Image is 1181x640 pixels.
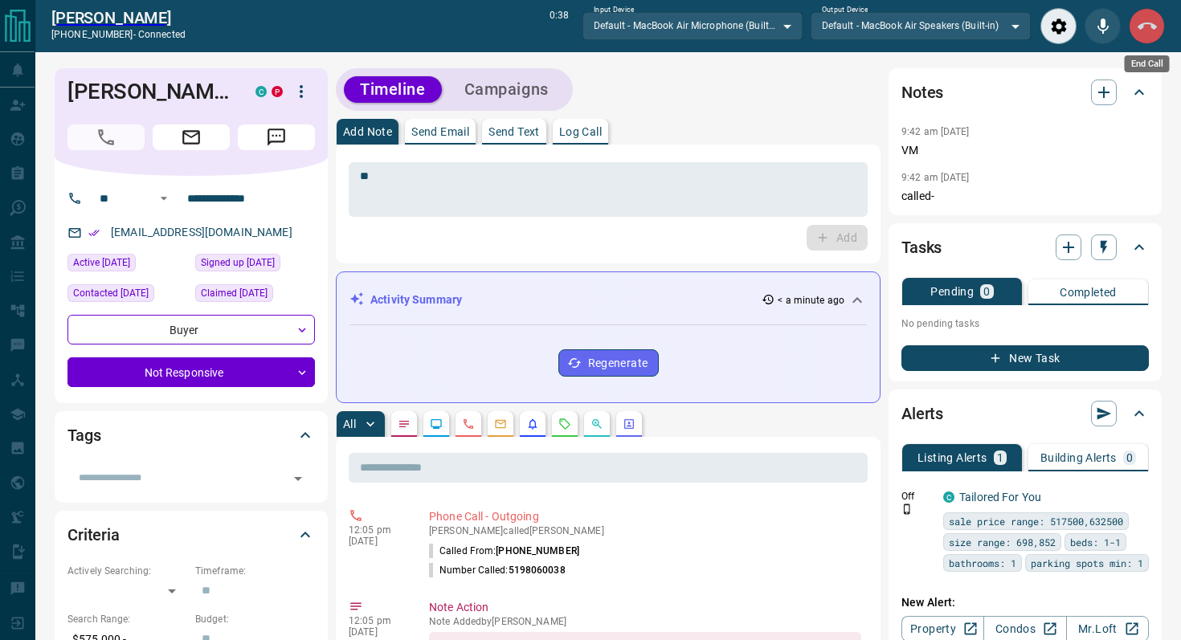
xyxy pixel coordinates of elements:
[195,564,315,578] p: Timeframe:
[67,416,315,455] div: Tags
[349,536,405,547] p: [DATE]
[1126,452,1133,463] p: 0
[67,612,187,626] p: Search Range:
[349,615,405,626] p: 12:05 pm
[88,227,100,238] svg: Email Verified
[901,73,1149,112] div: Notes
[901,345,1149,371] button: New Task
[349,285,867,315] div: Activity Summary< a minute ago
[67,79,231,104] h1: [PERSON_NAME]
[943,491,954,503] div: condos.ca
[901,394,1149,433] div: Alerts
[111,226,292,238] a: [EMAIL_ADDRESS][DOMAIN_NAME]
[901,188,1149,205] p: called-
[822,5,868,15] label: Output Device
[488,126,540,137] p: Send Text
[429,544,579,558] p: Called From:
[959,491,1041,503] a: Tailored For You
[901,489,934,503] p: Off
[201,285,268,301] span: Claimed [DATE]
[582,12,803,39] div: Default - MacBook Air Microphone (Built-in)
[272,86,283,97] div: property.ca
[398,418,411,430] svg: Notes
[901,228,1149,267] div: Tasks
[811,12,1031,39] div: Default - MacBook Air Speakers (Built-in)
[255,86,267,97] div: condos.ca
[195,284,315,307] div: Mon Jun 12 2023
[496,545,579,556] span: [PHONE_NUMBER]
[411,126,469,137] p: Send Email
[1040,8,1077,44] div: Audio Settings
[67,564,187,578] p: Actively Searching:
[349,626,405,638] p: [DATE]
[429,508,861,525] p: Phone Call - Outgoing
[67,357,315,387] div: Not Responsive
[558,349,659,377] button: Regenerate
[51,8,186,27] a: [PERSON_NAME]
[949,555,1016,571] span: bathrooms: 1
[238,124,315,150] span: Message
[949,534,1056,550] span: size range: 698,852
[67,516,315,554] div: Criteria
[73,285,149,301] span: Contacted [DATE]
[1070,534,1121,550] span: beds: 1-1
[429,525,861,536] p: [PERSON_NAME] called [PERSON_NAME]
[67,522,120,548] h2: Criteria
[430,418,443,430] svg: Lead Browsing Activity
[1085,8,1121,44] div: Mute
[195,254,315,276] div: Mon Jun 12 2023
[1060,287,1117,298] p: Completed
[550,8,569,44] p: 0:38
[949,513,1123,529] span: sale price range: 517500,632500
[1125,55,1170,72] div: End Call
[901,126,970,137] p: 9:42 am [DATE]
[1031,555,1143,571] span: parking spots min: 1
[901,401,943,426] h2: Alerts
[153,124,230,150] span: Email
[778,293,844,308] p: < a minute ago
[287,467,309,490] button: Open
[901,172,970,183] p: 9:42 am [DATE]
[1129,8,1165,44] div: End Call
[901,594,1149,611] p: New Alert:
[559,126,602,137] p: Log Call
[594,5,635,15] label: Input Device
[429,599,861,616] p: Note Action
[73,255,130,271] span: Active [DATE]
[590,418,603,430] svg: Opportunities
[930,286,974,297] p: Pending
[917,452,987,463] p: Listing Alerts
[67,124,145,150] span: Call
[429,563,566,577] p: Number Called:
[195,612,315,626] p: Budget:
[67,315,315,344] div: Buyer
[558,418,571,430] svg: Requests
[67,284,187,307] div: Fri Oct 10 2025
[901,503,913,515] svg: Push Notification Only
[983,286,990,297] p: 0
[623,418,635,430] svg: Agent Actions
[1040,452,1117,463] p: Building Alerts
[494,418,507,430] svg: Emails
[462,418,475,430] svg: Calls
[201,255,275,271] span: Signed up [DATE]
[448,76,565,103] button: Campaigns
[901,79,943,105] h2: Notes
[67,422,100,448] h2: Tags
[349,524,405,536] p: 12:05 pm
[901,234,942,260] h2: Tasks
[51,27,186,42] p: [PHONE_NUMBER] -
[509,565,566,576] span: 5198060038
[343,126,392,137] p: Add Note
[901,142,1149,159] p: VM
[370,291,462,308] p: Activity Summary
[429,616,861,627] p: Note Added by [PERSON_NAME]
[343,418,356,430] p: All
[997,452,1003,463] p: 1
[526,418,539,430] svg: Listing Alerts
[138,29,186,40] span: connected
[901,312,1149,336] p: No pending tasks
[344,76,442,103] button: Timeline
[67,254,187,276] div: Thu Oct 09 2025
